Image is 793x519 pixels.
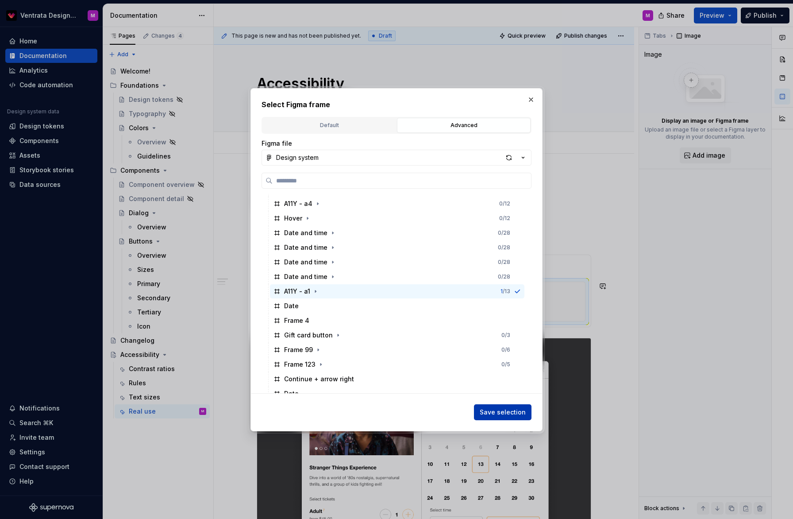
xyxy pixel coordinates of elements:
label: Figma file [262,139,292,148]
div: Gift card button [284,331,333,340]
div: / 13 [500,288,510,295]
div: A11Y - a4 [284,199,312,208]
button: Design system [262,150,531,166]
span: Save selection [480,408,526,417]
div: 0 / 28 [498,229,510,236]
div: Date and time [284,243,327,252]
div: Date [284,302,299,310]
div: 0 / 3 [501,332,510,339]
h2: Select Figma frame [262,99,531,110]
div: 0 / 12 [499,200,510,207]
span: 1 [500,288,503,294]
div: Frame 123 [284,360,316,369]
div: Frame 4 [284,316,309,325]
div: Frame 99 [284,345,313,354]
div: Date and time [284,229,327,237]
div: Date and time [284,258,327,267]
div: A11Y - a1 [284,287,310,296]
div: 0 / 6 [501,346,510,353]
div: Default [266,121,393,130]
div: Hover [284,214,302,223]
div: 0 / 28 [498,244,510,251]
div: Design system [276,153,319,162]
div: 0 / 12 [499,215,510,222]
div: Date and time [284,272,327,281]
div: Advanced [400,121,527,130]
div: 0 / 28 [498,259,510,266]
div: Continue + arrow right [284,375,354,383]
div: Date [284,389,299,398]
button: Save selection [474,404,531,420]
div: 0 / 5 [501,361,510,368]
div: 0 / 28 [498,273,510,280]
